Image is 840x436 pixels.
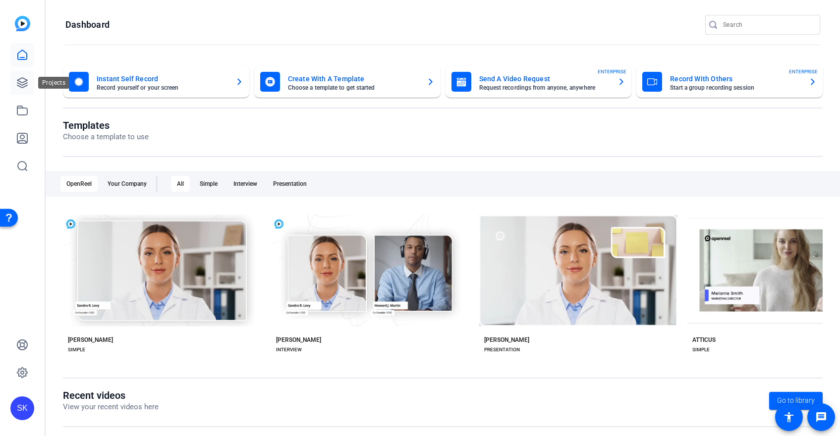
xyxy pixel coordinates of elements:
[598,68,626,75] span: ENTERPRISE
[68,346,85,354] div: SIMPLE
[446,66,632,98] button: Send A Video RequestRequest recordings from anyone, anywhereENTERPRISE
[97,73,227,85] mat-card-title: Instant Self Record
[60,176,98,192] div: OpenReel
[769,392,823,410] a: Go to library
[68,336,113,344] div: [PERSON_NAME]
[484,346,520,354] div: PRESENTATION
[276,346,302,354] div: INTERVIEW
[692,336,716,344] div: ATTICUS
[692,346,710,354] div: SIMPLE
[63,131,149,143] p: Choose a template to use
[10,396,34,420] div: SK
[65,19,110,31] h1: Dashboard
[479,85,610,91] mat-card-subtitle: Request recordings from anyone, anywhere
[97,85,227,91] mat-card-subtitle: Record yourself or your screen
[63,401,159,413] p: View your recent videos here
[102,176,153,192] div: Your Company
[15,16,30,31] img: blue-gradient.svg
[777,395,815,406] span: Go to library
[815,411,827,423] mat-icon: message
[670,85,801,91] mat-card-subtitle: Start a group recording session
[194,176,224,192] div: Simple
[636,66,823,98] button: Record With OthersStart a group recording sessionENTERPRISE
[276,336,321,344] div: [PERSON_NAME]
[171,176,190,192] div: All
[783,411,795,423] mat-icon: accessibility
[63,66,249,98] button: Instant Self RecordRecord yourself or your screen
[484,336,529,344] div: [PERSON_NAME]
[63,119,149,131] h1: Templates
[670,73,801,85] mat-card-title: Record With Others
[38,77,69,89] div: Projects
[723,19,812,31] input: Search
[288,85,419,91] mat-card-subtitle: Choose a template to get started
[227,176,263,192] div: Interview
[789,68,818,75] span: ENTERPRISE
[254,66,441,98] button: Create With A TemplateChoose a template to get started
[288,73,419,85] mat-card-title: Create With A Template
[267,176,313,192] div: Presentation
[479,73,610,85] mat-card-title: Send A Video Request
[63,389,159,401] h1: Recent videos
